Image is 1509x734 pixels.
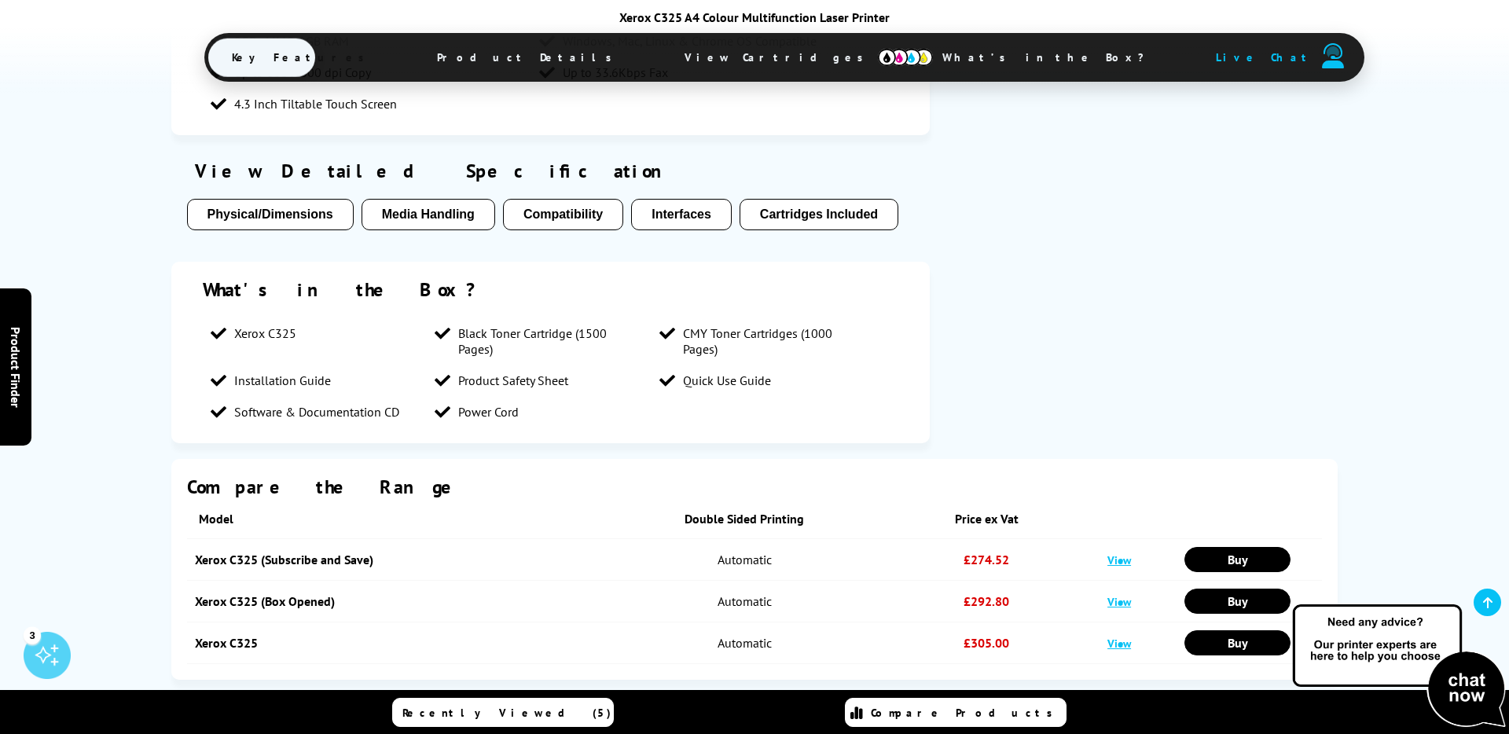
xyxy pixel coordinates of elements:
[234,373,331,388] span: Installation Guide
[1322,43,1344,68] img: user-headset-duotone.svg
[919,39,1183,76] span: What’s in the Box?
[187,159,914,183] div: View Detailed Specification
[1107,552,1131,567] a: View
[594,499,894,539] th: Double Sided Printing
[631,199,732,230] button: Interfaces
[1107,636,1131,651] a: View
[845,698,1067,727] a: Compare Products
[8,327,24,408] span: Product Finder
[195,552,373,567] a: Xerox C325 (Subscribe and Save)
[402,706,611,720] span: Recently Viewed (5)
[187,499,595,539] th: Model
[208,39,396,76] span: Key Features
[195,635,258,651] a: Xerox C325
[234,325,296,341] span: Xerox C325
[895,622,1078,664] td: £305.00
[458,325,644,357] span: Black Toner Cartridge (1500 Pages)
[203,277,898,302] div: What's in the Box?
[187,199,354,230] button: Physical/Dimensions
[234,404,399,420] span: Software & Documentation CD
[392,698,614,727] a: Recently Viewed (5)
[1289,602,1509,731] img: Open Live Chat window
[204,9,1305,25] div: Xerox C325 A4 Colour Multifunction Laser Printer
[458,373,568,388] span: Product Safety Sheet
[871,706,1061,720] span: Compare Products
[895,581,1078,622] td: £292.80
[503,199,623,230] button: Compatibility
[458,404,519,420] span: Power Cord
[594,539,894,581] td: Automatic
[895,499,1078,539] th: Price ex Vat
[1216,50,1313,64] span: Live Chat
[1184,630,1291,655] a: Buy
[234,96,397,112] span: 4.3 Inch Tiltable Touch Screen
[362,199,495,230] button: Media Handling
[1184,589,1291,614] a: Buy
[594,581,894,622] td: Automatic
[740,199,898,230] button: Cartridges Included
[683,325,868,357] span: CMY Toner Cartridges (1000 Pages)
[187,475,1323,499] div: Compare the Range
[1107,594,1131,609] a: View
[1184,547,1291,572] a: Buy
[413,39,644,76] span: Product Details
[683,373,771,388] span: Quick Use Guide
[594,622,894,664] td: Automatic
[895,539,1078,581] td: £274.52
[661,37,901,78] span: View Cartridges
[24,626,41,644] div: 3
[878,49,933,66] img: cmyk-icon.svg
[195,593,335,609] a: Xerox C325 (Box Opened)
